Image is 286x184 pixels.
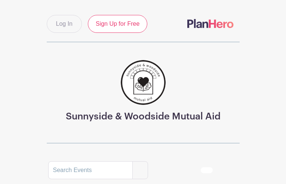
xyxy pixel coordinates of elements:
[201,167,238,173] div: order and view
[48,161,133,179] input: Search Events
[187,19,234,28] img: logo-507f7623f17ff9eddc593b1ce0a138ce2505c220e1c5a4e2b4648c50719b7d32.svg
[66,111,221,122] h3: Sunnyside & Woodside Mutual Aid
[88,15,147,33] a: Sign Up for Free
[47,15,82,33] a: Log In
[121,60,166,105] img: 256.png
